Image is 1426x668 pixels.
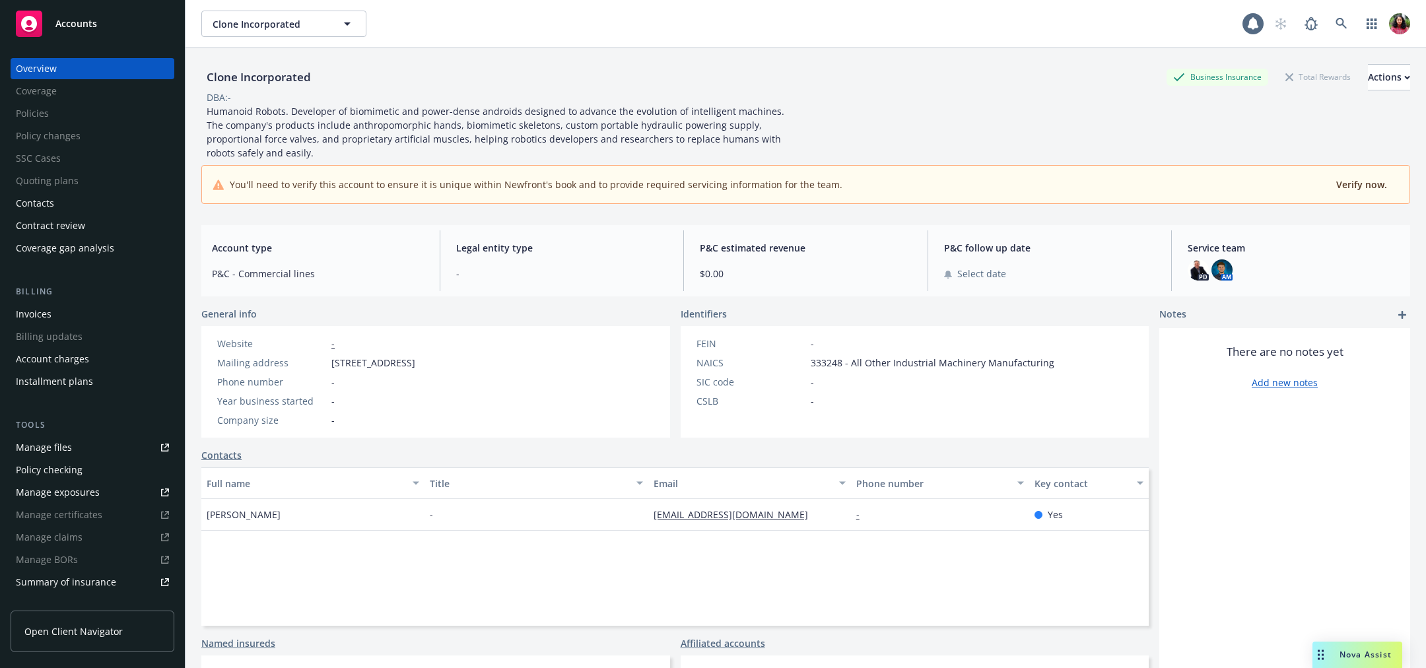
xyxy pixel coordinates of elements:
[1159,307,1186,323] span: Notes
[1368,65,1410,90] div: Actions
[811,337,814,351] span: -
[11,326,174,347] span: Billing updates
[24,624,123,638] span: Open Client Navigator
[201,636,275,650] a: Named insureds
[1167,69,1268,85] div: Business Insurance
[217,413,326,427] div: Company size
[11,371,174,392] a: Installment plans
[811,375,814,389] span: -
[16,215,85,236] div: Contract review
[207,508,281,521] span: [PERSON_NAME]
[1340,649,1392,660] span: Nova Assist
[1188,259,1209,281] img: photo
[331,356,415,370] span: [STREET_ADDRESS]
[11,437,174,458] a: Manage files
[16,437,72,458] div: Manage files
[430,477,628,490] div: Title
[11,549,174,570] span: Manage BORs
[1368,64,1410,90] button: Actions
[856,508,870,521] a: -
[201,11,366,37] button: Clone Incorporated
[16,238,114,259] div: Coverage gap analysis
[230,178,842,191] span: You'll need to verify this account to ensure it is unique within Newfront's book and to provide r...
[696,375,805,389] div: SIC code
[700,267,912,281] span: $0.00
[217,356,326,370] div: Mailing address
[856,477,1010,490] div: Phone number
[11,285,174,298] div: Billing
[11,58,174,79] a: Overview
[1328,11,1355,37] a: Search
[217,375,326,389] div: Phone number
[11,418,174,432] div: Tools
[11,5,174,42] a: Accounts
[430,508,433,521] span: -
[331,394,335,408] span: -
[811,356,1054,370] span: 333248 - All Other Industrial Machinery Manufacturing
[55,18,97,29] span: Accounts
[331,413,335,427] span: -
[681,636,765,650] a: Affiliated accounts
[16,58,57,79] div: Overview
[1298,11,1324,37] a: Report a Bug
[207,477,405,490] div: Full name
[696,337,805,351] div: FEIN
[11,81,174,102] span: Coverage
[11,504,174,525] span: Manage certificates
[1048,508,1063,521] span: Yes
[201,448,242,462] a: Contacts
[1188,241,1400,255] span: Service team
[16,459,83,481] div: Policy checking
[1035,477,1129,490] div: Key contact
[11,349,174,370] a: Account charges
[16,482,100,503] div: Manage exposures
[11,103,174,124] span: Policies
[1335,176,1388,193] button: Verify now.
[456,267,668,281] span: -
[11,594,174,615] a: Policy AI ingestions
[648,467,851,499] button: Email
[1268,11,1294,37] a: Start snowing
[11,482,174,503] a: Manage exposures
[696,394,805,408] div: CSLB
[1389,13,1410,34] img: photo
[851,467,1030,499] button: Phone number
[213,17,327,31] span: Clone Incorporated
[696,356,805,370] div: NAICS
[11,459,174,481] a: Policy checking
[1227,344,1343,360] span: There are no notes yet
[212,241,424,255] span: Account type
[1394,307,1410,323] a: add
[11,304,174,325] a: Invoices
[16,304,51,325] div: Invoices
[1359,11,1385,37] a: Switch app
[11,125,174,147] span: Policy changes
[217,337,326,351] div: Website
[16,594,100,615] div: Policy AI ingestions
[11,238,174,259] a: Coverage gap analysis
[11,527,174,548] span: Manage claims
[217,394,326,408] div: Year business started
[207,105,787,159] span: Humanoid Robots. Developer of biomimetic and power-dense androids designed to advance the evoluti...
[201,467,424,499] button: Full name
[1312,642,1402,668] button: Nova Assist
[212,267,424,281] span: P&C - Commercial lines
[1336,178,1387,191] span: Verify now.
[654,477,831,490] div: Email
[1211,259,1233,281] img: photo
[681,307,727,321] span: Identifiers
[16,193,54,214] div: Contacts
[944,241,1156,255] span: P&C follow up date
[1252,376,1318,389] a: Add new notes
[11,170,174,191] span: Quoting plans
[201,307,257,321] span: General info
[207,90,231,104] div: DBA: -
[331,337,335,350] a: -
[16,572,116,593] div: Summary of insurance
[1312,642,1329,668] div: Drag to move
[1029,467,1149,499] button: Key contact
[424,467,648,499] button: Title
[11,572,174,593] a: Summary of insurance
[1279,69,1357,85] div: Total Rewards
